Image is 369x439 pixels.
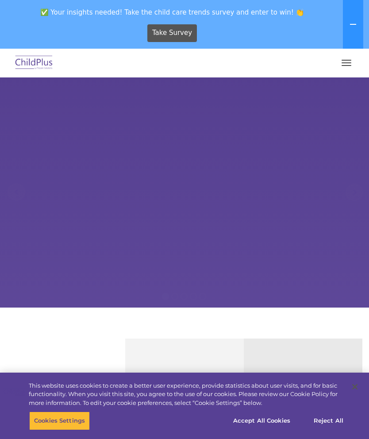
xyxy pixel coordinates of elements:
a: Take Survey [147,24,197,42]
button: Reject All [301,412,356,430]
img: ChildPlus by Procare Solutions [13,53,55,73]
span: Take Survey [152,25,192,41]
button: Cookies Settings [29,412,90,430]
span: ✅ Your insights needed! Take the child care trends survey and enter to win! 👏 [4,4,341,21]
button: Accept All Cookies [228,412,295,430]
button: Close [345,377,365,397]
div: This website uses cookies to create a better user experience, provide statistics about user visit... [29,381,343,408]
